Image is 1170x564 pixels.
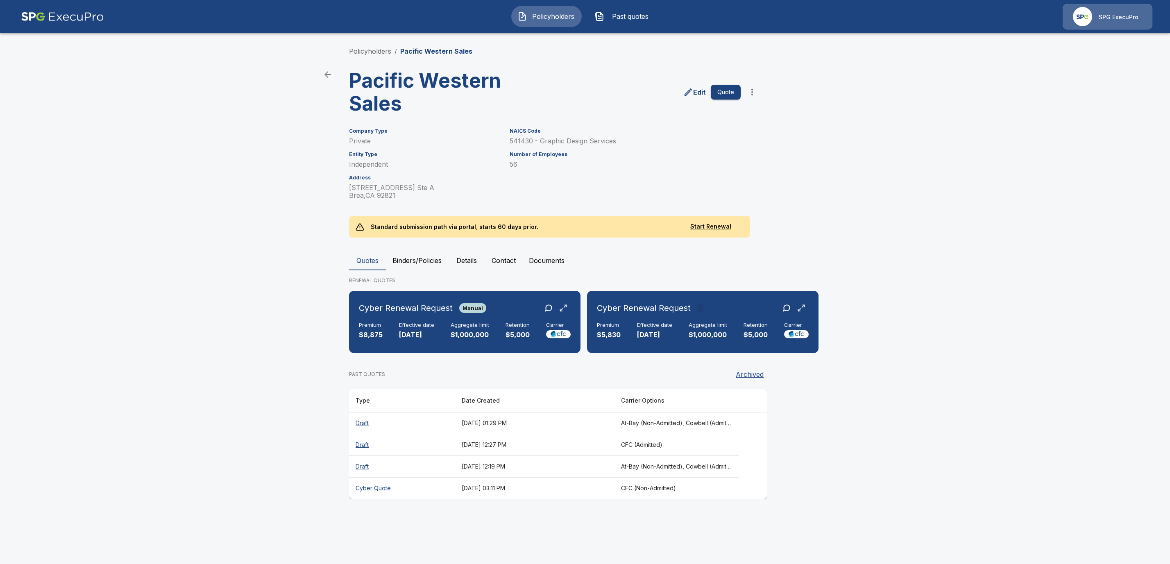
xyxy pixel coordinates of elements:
[349,251,821,270] div: policyholder tabs
[637,330,672,340] p: [DATE]
[614,455,739,477] th: At-Bay (Non-Admitted), Cowbell (Admitted), Corvus Cyber (Non-Admitted), Tokio Marine TMHCC (Non-A...
[711,85,741,100] button: Quote
[364,216,545,238] p: Standard submission path via portal, starts 60 days prior.
[784,330,809,338] img: Carrier
[506,330,530,340] p: $5,000
[522,251,571,270] button: Documents
[21,4,104,29] img: AA Logo
[359,330,383,340] p: $8,875
[349,412,455,434] th: Draft
[349,175,500,181] h6: Address
[349,137,500,145] p: Private
[732,366,767,383] button: Archived
[400,46,472,56] p: Pacific Western Sales
[682,86,707,99] a: edit
[689,330,727,340] p: $1,000,000
[455,455,614,477] th: [DATE] 12:19 PM
[531,11,576,21] span: Policyholders
[349,434,455,455] th: Draft
[637,322,672,328] h6: Effective date
[349,477,455,499] th: Cyber Quote
[399,322,434,328] h6: Effective date
[399,330,434,340] p: [DATE]
[349,161,500,168] p: Independent
[614,477,739,499] th: CFC (Non-Admitted)
[451,330,489,340] p: $1,000,000
[349,389,767,499] table: responsive table
[1099,13,1138,21] p: SPG ExecuPro
[349,184,500,199] p: [STREET_ADDRESS] Ste A Brea , CA 92821
[451,322,489,328] h6: Aggregate limit
[608,11,653,21] span: Past quotes
[744,330,768,340] p: $5,000
[597,301,691,315] h6: Cyber Renewal Request
[455,389,614,412] th: Date Created
[510,161,741,168] p: 56
[597,322,621,328] h6: Premium
[485,251,522,270] button: Contact
[614,389,739,412] th: Carrier Options
[614,412,739,434] th: At-Bay (Non-Admitted), Cowbell (Admitted), Corvus Cyber (Non-Admitted), Tokio Marine TMHCC (Non-A...
[588,6,659,27] button: Past quotes IconPast quotes
[1073,7,1092,26] img: Agency Icon
[594,11,604,21] img: Past quotes Icon
[784,322,809,328] h6: Carrier
[546,322,571,328] h6: Carrier
[455,434,614,455] th: [DATE] 12:27 PM
[349,371,385,378] p: PAST QUOTES
[320,66,336,83] a: back
[510,128,741,134] h6: NAICS Code
[386,251,448,270] button: Binders/Policies
[349,47,391,55] a: Policyholders
[395,46,397,56] li: /
[349,251,386,270] button: Quotes
[349,69,551,115] h3: Pacific Western Sales
[359,301,453,315] h6: Cyber Renewal Request
[455,412,614,434] th: [DATE] 01:29 PM
[349,389,455,412] th: Type
[614,434,739,455] th: CFC (Admitted)
[744,322,768,328] h6: Retention
[349,152,500,157] h6: Entity Type
[744,84,760,100] button: more
[678,219,744,234] button: Start Renewal
[349,128,500,134] h6: Company Type
[349,46,472,56] nav: breadcrumb
[1063,4,1152,29] a: Agency IconSPG ExecuPro
[349,455,455,477] th: Draft
[517,11,527,21] img: Policyholders Icon
[693,87,706,97] p: Edit
[510,137,741,145] p: 541430 - Graphic Design Services
[511,6,582,27] button: Policyholders IconPolicyholders
[359,322,383,328] h6: Premium
[597,330,621,340] p: $5,830
[510,152,741,157] h6: Number of Employees
[448,251,485,270] button: Details
[459,305,486,311] span: Manual
[455,477,614,499] th: [DATE] 03:11 PM
[506,322,530,328] h6: Retention
[546,330,571,338] img: Carrier
[349,277,821,284] p: RENEWAL QUOTES
[689,322,727,328] h6: Aggregate limit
